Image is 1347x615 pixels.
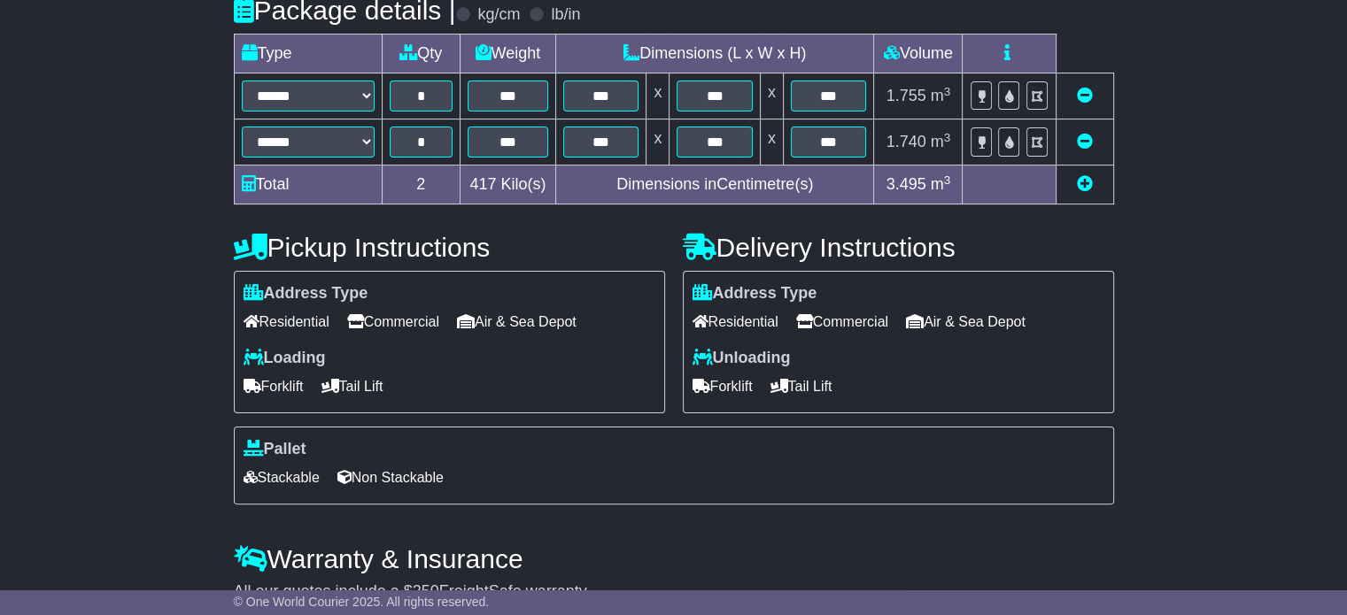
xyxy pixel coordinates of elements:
td: Dimensions in Centimetre(s) [555,165,873,204]
span: Residential [693,308,778,335]
span: m [931,175,951,193]
span: 1.755 [886,87,926,104]
span: Tail Lift [770,373,832,400]
td: Weight [460,35,555,73]
h4: Delivery Instructions [683,233,1114,262]
td: Total [234,165,382,204]
div: All our quotes include a $ FreightSafe warranty. [234,582,1114,602]
sup: 3 [944,131,951,144]
span: © One World Courier 2025. All rights reserved. [234,595,490,609]
sup: 3 [944,173,951,187]
h4: Pickup Instructions [234,233,665,262]
a: Add new item [1077,175,1093,193]
span: Non Stackable [337,464,444,491]
td: Volume [874,35,963,73]
span: Air & Sea Depot [457,308,577,335]
span: Forklift [244,373,304,400]
label: lb/in [551,5,580,25]
td: x [646,73,670,119]
span: Commercial [796,308,888,335]
sup: 3 [944,85,951,98]
span: 250 [413,582,439,600]
label: Address Type [693,284,817,304]
td: Qty [382,35,460,73]
span: Residential [244,308,329,335]
span: Air & Sea Depot [906,308,1026,335]
span: m [931,133,951,150]
span: Commercial [347,308,439,335]
label: Address Type [244,284,368,304]
span: Stackable [244,464,320,491]
a: Remove this item [1077,133,1093,150]
label: kg/cm [477,5,520,25]
span: Forklift [693,373,753,400]
span: m [931,87,951,104]
td: Type [234,35,382,73]
span: 3.495 [886,175,926,193]
span: 417 [469,175,496,193]
td: Dimensions (L x W x H) [555,35,873,73]
label: Pallet [244,440,306,459]
span: 1.740 [886,133,926,150]
label: Loading [244,349,326,368]
span: Tail Lift [321,373,383,400]
td: x [646,119,670,165]
td: x [760,73,783,119]
a: Remove this item [1077,87,1093,104]
label: Unloading [693,349,791,368]
td: Kilo(s) [460,165,555,204]
h4: Warranty & Insurance [234,544,1114,573]
td: x [760,119,783,165]
td: 2 [382,165,460,204]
